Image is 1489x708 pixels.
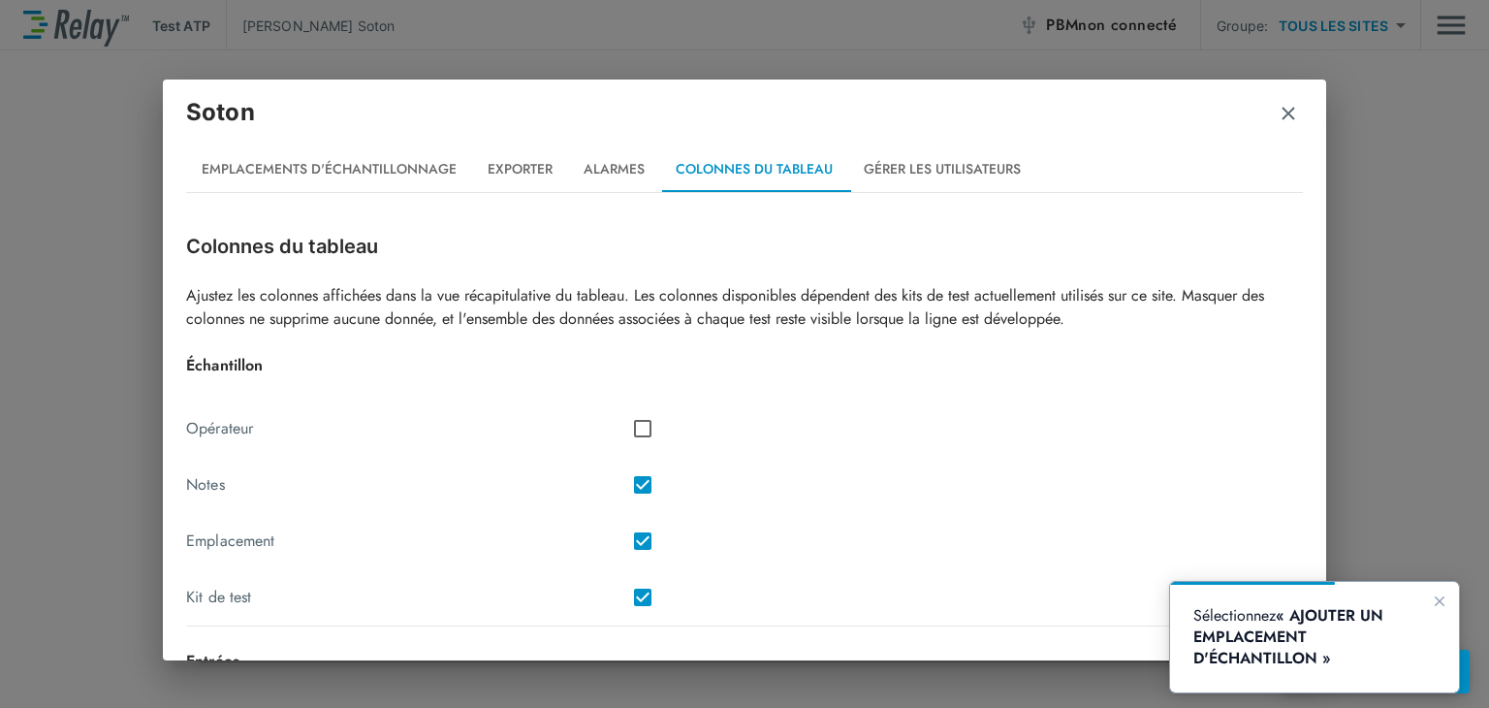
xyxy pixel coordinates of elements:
font: Emplacement [186,530,275,552]
font: Colonnes du tableau [676,159,833,178]
font: Échantillon [186,354,264,376]
font: Gérer les utilisateurs [864,159,1021,178]
font: Alarmes [584,159,645,178]
iframe: bulle [1170,582,1459,692]
font: Emplacements d'échantillonnage [202,159,457,178]
img: Retirer [1279,104,1298,123]
font: Soton [186,98,255,126]
font: Entrées [186,650,239,672]
font: Kit de test [186,586,252,608]
font: Colonnes du tableau [186,235,378,258]
font: Ajustez les colonnes affichées dans la vue récapitulative du tableau. Les colonnes disponibles dé... [186,284,1264,330]
font: Exporter [488,159,553,178]
font: Opérateur [186,417,253,439]
font: Notes [186,473,225,496]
